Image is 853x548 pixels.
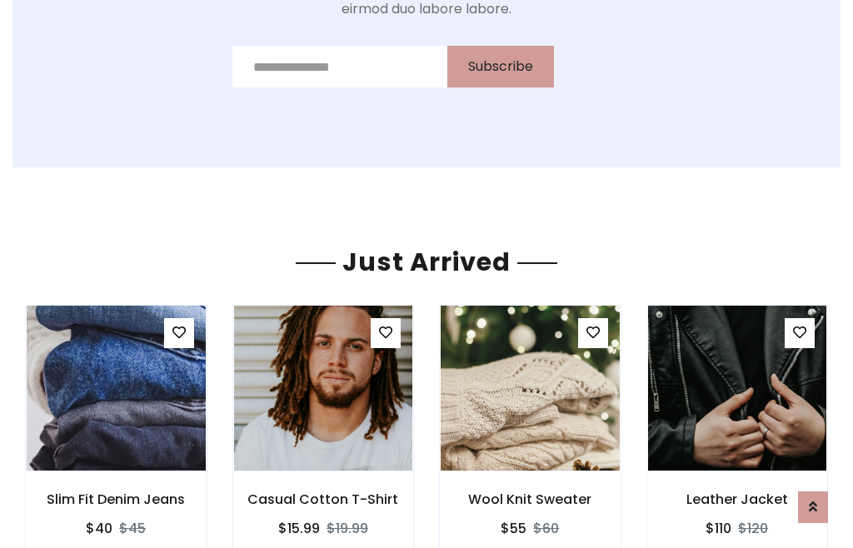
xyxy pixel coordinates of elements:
button: Subscribe [447,46,554,87]
h6: $110 [706,521,731,536]
h6: $55 [501,521,526,536]
h6: $15.99 [278,521,320,536]
del: $19.99 [327,519,368,538]
del: $60 [533,519,559,538]
span: Just Arrived [336,244,517,280]
h6: Leather Jacket [647,491,828,507]
h6: $40 [86,521,112,536]
h6: Wool Knit Sweater [440,491,621,507]
del: $120 [738,519,768,538]
h6: Casual Cotton T-Shirt [233,491,414,507]
h6: Slim Fit Denim Jeans [26,491,207,507]
del: $45 [119,519,146,538]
